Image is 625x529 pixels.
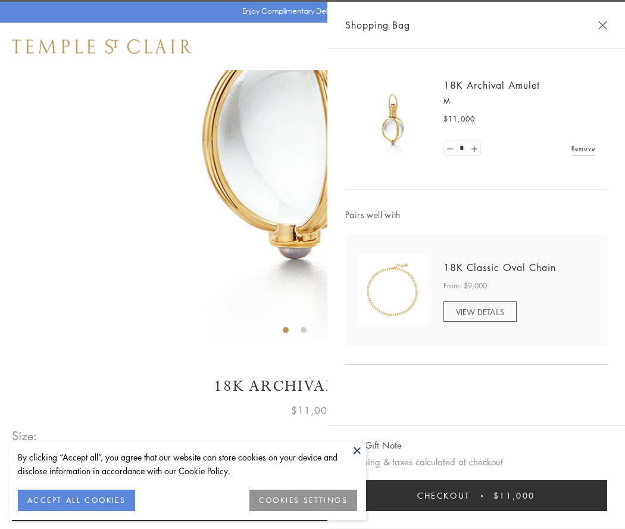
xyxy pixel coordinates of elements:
[242,5,377,17] p: Enjoy Complimentary Delivery & Returns
[12,426,38,446] span: Size:
[443,280,487,292] span: From: $9,000
[345,438,402,453] button: Add Gift Note
[345,208,607,222] span: Pairs well with
[345,480,607,511] button: Checkout $11,000
[456,306,504,318] span: VIEW DETAILS
[443,261,556,274] a: 18K Classic Oval Chain
[12,376,613,397] h1: 18K Archival Amulet
[345,455,607,469] p: Shipping & taxes calculated at checkout
[443,79,540,92] a: 18K Archival Amulet
[357,83,429,155] img: 18K Archival Amulet
[291,403,334,418] span: $11,000
[417,489,470,502] span: Checkout
[12,39,192,54] img: Temple St. Clair
[443,301,517,322] a: VIEW DETAILS
[345,17,410,33] span: Shopping Bag
[571,142,595,155] a: Remove
[18,490,135,511] button: ACCEPT ALL COOKIES
[444,141,456,156] a: Set quantity to 0
[357,254,429,326] img: N88865-OV18
[18,450,357,478] div: By clicking “Accept all”, you agree that our website can store cookies on your device and disclos...
[493,489,535,502] span: $11,000
[249,490,357,511] button: COOKIES SETTINGS
[598,21,607,30] button: Close Shopping Bag
[443,113,475,125] span: $11,000
[468,141,480,156] a: Set quantity to 2
[443,95,595,107] p: M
